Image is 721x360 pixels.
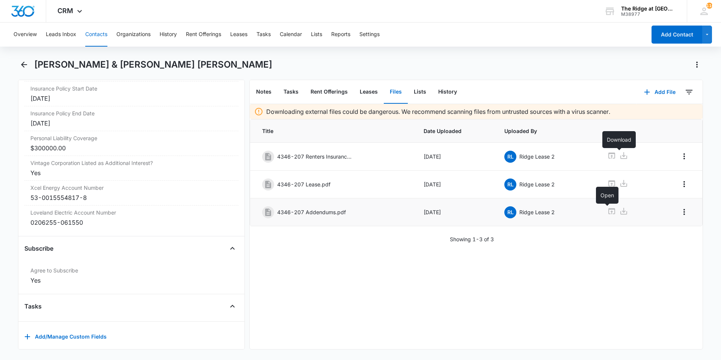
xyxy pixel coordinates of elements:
[266,107,610,116] p: Downloading external files could be dangerous. We recommend scanning files from untrusted sources...
[30,134,232,142] label: Personal Liability Coverage
[519,153,555,160] p: Ridge Lease 2
[226,242,238,254] button: Close
[637,83,683,101] button: Add File
[46,23,76,47] button: Leads Inbox
[24,302,42,311] h4: Tasks
[384,80,408,104] button: Files
[262,127,406,135] span: Title
[504,206,516,218] span: RL
[24,263,238,288] div: Agree to SubscribeYes
[24,206,238,230] div: Loveland Electric Account Number0206255-061550
[186,23,221,47] button: Rent Offerings
[30,266,232,274] label: Agree to Subscribe
[424,127,486,135] span: Date Uploaded
[305,80,354,104] button: Rent Offerings
[30,119,232,128] div: [DATE]
[652,26,702,44] button: Add Contact
[30,159,232,167] label: Vintage Corporation Listed as Additional Interest?
[706,3,712,9] div: notifications count
[30,94,232,103] div: [DATE]
[415,143,495,171] td: [DATE]
[621,6,676,12] div: account name
[280,23,302,47] button: Calendar
[24,336,107,342] a: Add/Manage Custom Fields
[14,23,37,47] button: Overview
[415,198,495,226] td: [DATE]
[34,59,272,70] h1: [PERSON_NAME] & [PERSON_NAME] [PERSON_NAME]
[57,7,73,15] span: CRM
[621,12,676,17] div: account id
[691,59,703,71] button: Actions
[408,80,432,104] button: Lists
[311,23,322,47] button: Lists
[30,209,232,216] label: Loveland Electric Account Number
[24,181,238,206] div: Xcel Energy Account Number53-0015554817-8
[24,82,238,106] div: Insurance Policy Start Date[DATE]
[519,208,555,216] p: Ridge Lease 2
[30,184,232,192] label: Xcel Energy Account Number
[277,208,346,216] p: 4346-207 Addendums.pdf
[415,171,495,198] td: [DATE]
[256,23,271,47] button: Tasks
[432,80,463,104] button: History
[596,187,618,204] div: Open
[24,156,238,181] div: Vintage Corporation Listed as Additional Interest?Yes
[706,3,712,9] span: 116
[85,23,107,47] button: Contacts
[30,144,232,153] dd: $300000.00
[18,59,30,71] button: Back
[24,131,238,156] div: Personal Liability Coverage$300000.00
[277,153,352,160] p: 4346-207 Renters Insurance.pdf
[160,23,177,47] button: History
[331,23,350,47] button: Reports
[30,168,232,177] div: Yes
[359,23,380,47] button: Settings
[602,131,636,148] div: Download
[116,23,151,47] button: Organizations
[226,300,238,312] button: Close
[30,193,232,202] div: 53-0015554817-8
[504,127,589,135] span: Uploaded By
[30,276,232,285] div: Yes
[277,180,330,188] p: 4346-207 Lease.pdf
[683,86,695,98] button: Filters
[24,328,107,346] button: Add/Manage Custom Fields
[30,85,232,92] label: Insurance Policy Start Date
[250,80,278,104] button: Notes
[354,80,384,104] button: Leases
[24,106,238,131] div: Insurance Policy End Date[DATE]
[278,80,305,104] button: Tasks
[30,218,232,227] div: 0206255-061550
[30,109,232,117] label: Insurance Policy End Date
[678,150,690,162] button: Overflow Menu
[504,151,516,163] span: RL
[450,235,494,243] p: Showing 1-3 of 3
[504,178,516,191] span: RL
[24,244,53,253] h4: Subscribe
[678,206,690,218] button: Overflow Menu
[519,180,555,188] p: Ridge Lease 2
[678,178,690,190] button: Overflow Menu
[230,23,247,47] button: Leases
